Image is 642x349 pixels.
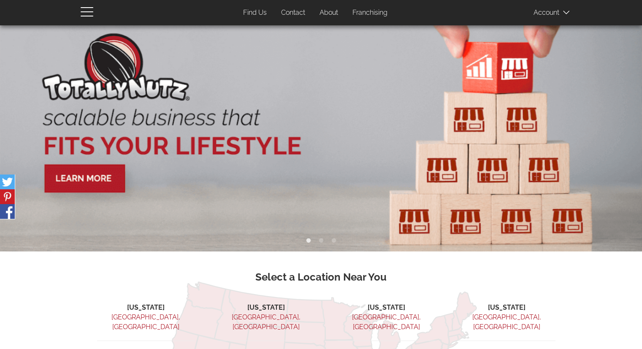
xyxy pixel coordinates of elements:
a: Contact [275,5,312,21]
a: About [313,5,344,21]
li: [US_STATE] [338,303,435,313]
li: [US_STATE] [458,303,555,313]
li: [US_STATE] [217,303,315,313]
button: 2 of 3 [317,237,325,245]
button: 1 of 3 [304,237,313,245]
a: Find Us [237,5,273,21]
button: 3 of 3 [330,237,338,245]
a: [GEOGRAPHIC_DATA], [GEOGRAPHIC_DATA] [111,313,180,331]
a: [GEOGRAPHIC_DATA], [GEOGRAPHIC_DATA] [232,313,301,331]
a: Franchising [346,5,394,21]
li: [US_STATE] [97,303,195,313]
h3: Select a Location Near You [87,272,555,283]
a: [GEOGRAPHIC_DATA], [GEOGRAPHIC_DATA] [352,313,421,331]
a: [GEOGRAPHIC_DATA], [GEOGRAPHIC_DATA] [472,313,541,331]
